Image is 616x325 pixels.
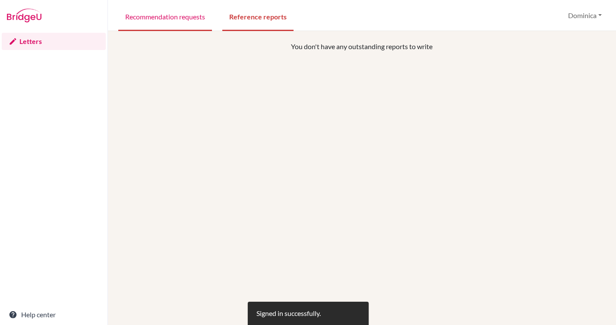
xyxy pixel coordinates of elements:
[222,1,294,31] a: Reference reports
[7,9,41,22] img: Bridge-U
[564,7,606,24] button: Dominica
[165,41,559,52] p: You don't have any outstanding reports to write
[118,1,212,31] a: Recommendation requests
[2,33,106,50] a: Letters
[256,308,321,319] div: Signed in successfully.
